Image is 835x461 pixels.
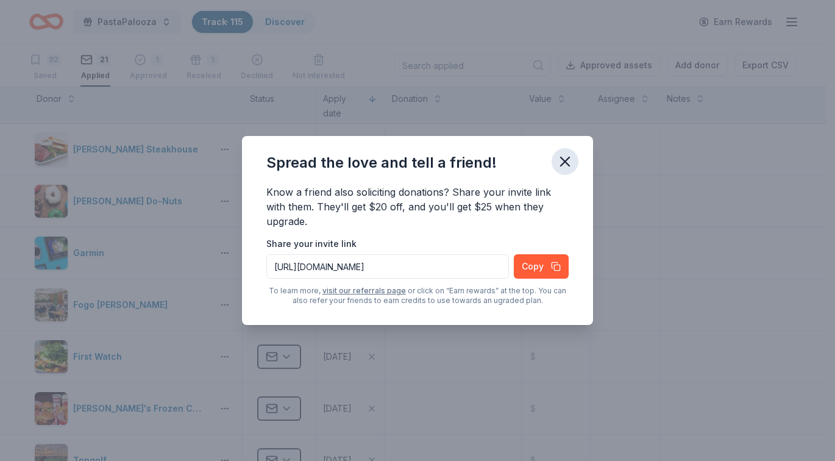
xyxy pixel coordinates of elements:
div: Spread the love and tell a friend! [266,153,497,173]
label: Share your invite link [266,238,357,250]
div: To learn more, or click on “Earn rewards” at the top. You can also refer your friends to earn cre... [266,286,569,306]
button: Copy [514,254,569,279]
a: visit our referrals page [322,286,406,296]
div: Know a friend also soliciting donations? Share your invite link with them. They'll get $20 off, a... [266,185,569,231]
